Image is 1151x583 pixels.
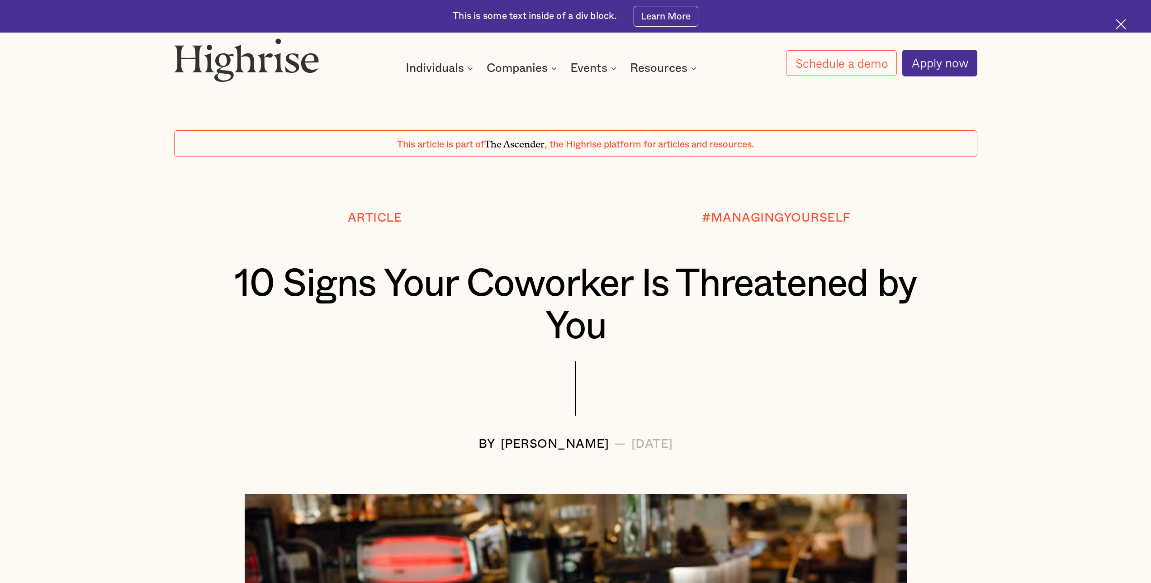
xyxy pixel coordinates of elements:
[570,63,607,74] div: Events
[478,437,495,451] div: BY
[406,63,476,74] div: Individuals
[630,63,699,74] div: Resources
[902,50,977,76] a: Apply now
[1116,19,1126,29] img: Cross icon
[634,6,698,26] a: Learn More
[406,63,464,74] div: Individuals
[218,263,933,348] h1: 10 Signs Your Coworker Is Threatened by You
[702,211,851,225] div: #MANAGINGYOURSELF
[786,50,897,76] a: Schedule a demo
[453,10,617,23] div: This is some text inside of a div block.
[630,63,687,74] div: Resources
[501,437,609,451] div: [PERSON_NAME]
[487,63,548,74] div: Companies
[487,63,559,74] div: Companies
[614,437,626,451] div: —
[484,136,545,147] span: The Ascender
[397,140,484,149] span: This article is part of
[174,38,319,82] img: Highrise logo
[348,211,402,225] div: Article
[631,437,673,451] div: [DATE]
[545,140,754,149] span: , the Highrise platform for articles and resources.
[570,63,619,74] div: Events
